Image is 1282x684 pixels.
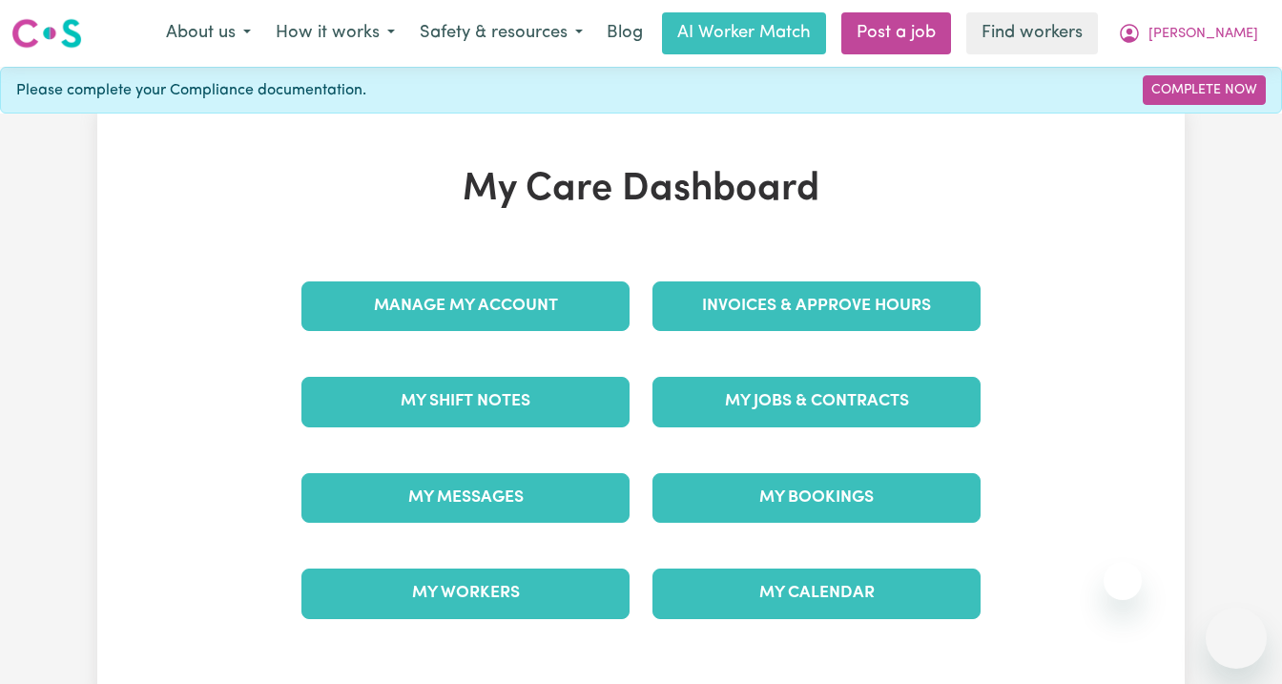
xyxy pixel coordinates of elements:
[407,13,595,53] button: Safety & resources
[652,569,981,618] a: My Calendar
[301,569,630,618] a: My Workers
[652,473,981,523] a: My Bookings
[16,79,366,102] span: Please complete your Compliance documentation.
[595,12,654,54] a: Blog
[1143,75,1266,105] a: Complete Now
[301,281,630,331] a: Manage My Account
[662,12,826,54] a: AI Worker Match
[11,11,82,55] a: Careseekers logo
[966,12,1098,54] a: Find workers
[263,13,407,53] button: How it works
[301,377,630,426] a: My Shift Notes
[1148,24,1258,45] span: [PERSON_NAME]
[652,281,981,331] a: Invoices & Approve Hours
[1106,13,1271,53] button: My Account
[154,13,263,53] button: About us
[841,12,951,54] a: Post a job
[301,473,630,523] a: My Messages
[652,377,981,426] a: My Jobs & Contracts
[290,167,992,213] h1: My Care Dashboard
[1206,608,1267,669] iframe: Button to launch messaging window
[11,16,82,51] img: Careseekers logo
[1104,562,1142,600] iframe: Close message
